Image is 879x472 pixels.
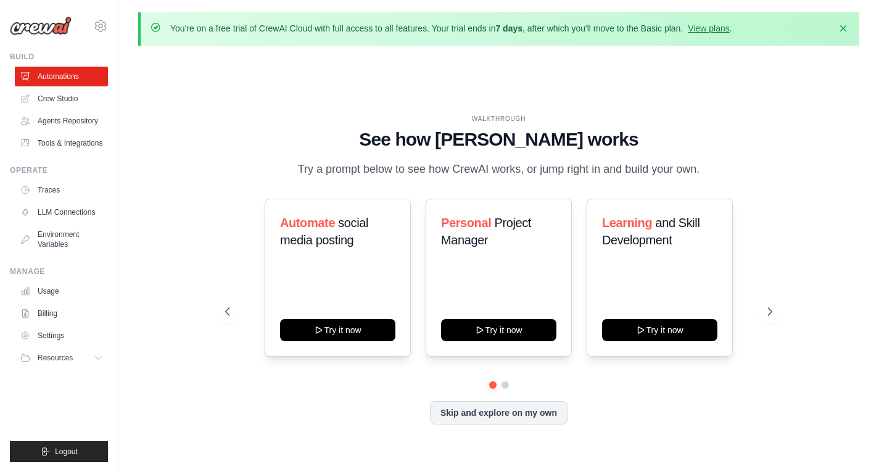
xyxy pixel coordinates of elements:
[15,67,108,86] a: Automations
[15,326,108,346] a: Settings
[15,304,108,323] a: Billing
[441,216,491,230] span: Personal
[15,111,108,131] a: Agents Repository
[280,216,335,230] span: Automate
[170,22,732,35] p: You're on a free trial of CrewAI Cloud with full access to all features. Your trial ends in , aft...
[280,216,368,247] span: social media posting
[10,165,108,175] div: Operate
[430,401,567,424] button: Skip and explore on my own
[15,89,108,109] a: Crew Studio
[10,441,108,462] button: Logout
[15,180,108,200] a: Traces
[817,413,879,472] iframe: Chat Widget
[495,23,522,33] strong: 7 days
[441,319,556,341] button: Try it now
[15,202,108,222] a: LLM Connections
[38,353,73,363] span: Resources
[602,216,699,247] span: and Skill Development
[10,17,72,35] img: Logo
[441,216,531,247] span: Project Manager
[15,225,108,254] a: Environment Variables
[602,319,717,341] button: Try it now
[15,281,108,301] a: Usage
[225,114,772,123] div: WALKTHROUGH
[292,160,706,178] p: Try a prompt below to see how CrewAI works, or jump right in and build your own.
[55,447,78,457] span: Logout
[225,128,772,151] h1: See how [PERSON_NAME] works
[602,216,652,230] span: Learning
[688,23,729,33] a: View plans
[15,133,108,153] a: Tools & Integrations
[280,319,395,341] button: Try it now
[10,52,108,62] div: Build
[15,348,108,368] button: Resources
[10,267,108,276] div: Manage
